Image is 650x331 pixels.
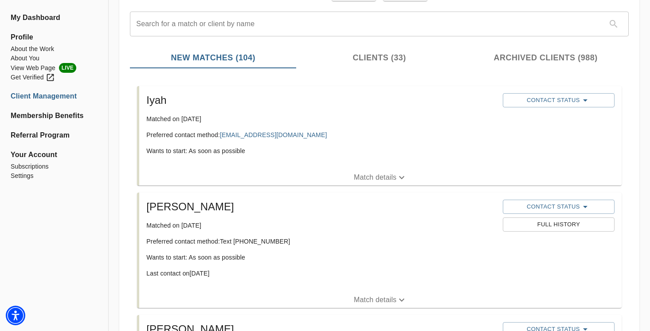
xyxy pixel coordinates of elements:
p: Match details [354,172,396,183]
span: Profile [11,32,98,43]
a: Membership Benefits [11,110,98,121]
span: New Matches (104) [135,52,291,64]
p: Preferred contact method: Text [PHONE_NUMBER] [146,237,496,246]
div: Accessibility Menu [6,306,25,325]
button: Contact Status [503,200,615,214]
button: Full History [503,217,615,232]
p: Last contact on [DATE] [146,269,496,278]
p: Matched on [DATE] [146,221,496,230]
div: Get Verified [11,73,55,82]
p: Wants to start: As soon as possible [146,146,496,155]
li: View Web Page [11,63,98,73]
a: My Dashboard [11,12,98,23]
a: Settings [11,171,98,181]
p: Preferred contact method: [146,130,496,139]
a: About the Work [11,44,98,54]
span: Clients (33) [302,52,457,64]
a: View Web PageLIVE [11,63,98,73]
a: Client Management [11,91,98,102]
a: About You [11,54,98,63]
span: Your Account [11,150,98,160]
span: Contact Status [507,201,610,212]
span: Full History [507,220,610,230]
a: [EMAIL_ADDRESS][DOMAIN_NAME] [220,131,327,138]
span: LIVE [59,63,76,73]
a: Referral Program [11,130,98,141]
p: Match details [354,295,396,305]
button: Match details [139,292,622,308]
p: Matched on [DATE] [146,114,496,123]
a: Get Verified [11,73,98,82]
a: Subscriptions [11,162,98,171]
p: Wants to start: As soon as possible [146,253,496,262]
h5: Iyah [146,93,496,107]
h5: [PERSON_NAME] [146,200,496,214]
button: Contact Status [503,93,615,107]
button: Match details [139,169,622,185]
span: Archived Clients (988) [468,52,623,64]
span: Contact Status [507,95,610,106]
